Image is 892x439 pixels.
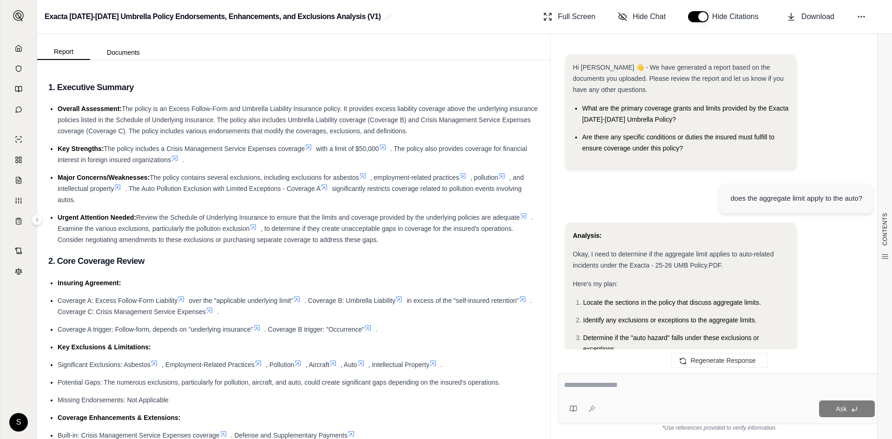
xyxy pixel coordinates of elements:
button: Report [37,44,90,60]
span: The policy is an Excess Follow-Form and Umbrella Liability Insurance policy. It provides excess l... [58,105,538,135]
h3: 1. Executive Summary [48,79,539,96]
span: Locate the sections in the policy that discuss aggregate limits. [583,299,761,306]
span: . Defense and Supplementary Payments [231,432,348,439]
span: . [375,326,377,333]
a: Single Policy [6,130,31,149]
span: Hi [PERSON_NAME] 👋 - We have generated a report based on the documents you uploaded. Please revie... [573,64,784,93]
span: Download [801,11,834,22]
span: Insuring Agreement: [58,279,121,287]
span: Urgent Attention Needed: [58,214,136,221]
span: Okay, I need to determine if the aggregate limit applies to auto-related incidents under the Exac... [573,250,774,269]
a: Documents Vault [6,59,31,78]
h3: 2. Core Coverage Review [48,253,539,269]
span: Regenerate Response [690,357,755,364]
div: *Use references provided to verify information. [558,424,881,432]
span: Identify any exclusions or exceptions to the aggregate limits. [583,316,757,324]
button: Full Screen [539,7,599,26]
button: Ask [819,400,875,417]
div: S [9,413,28,432]
button: Expand sidebar [9,7,28,25]
a: Home [6,39,31,58]
span: Coverage Enhancements & Extensions: [58,414,181,421]
button: Download [783,7,838,26]
span: Coverage A trigger: Follow-form, depends on "underlying insurance" [58,326,253,333]
button: Documents [90,45,157,60]
a: Legal Search Engine [6,262,31,281]
span: . Coverage C: Crisis Management Service Expenses [58,297,532,315]
a: Coverage Table [6,212,31,230]
span: The policy includes a Crisis Management Service Expenses coverage [104,145,305,152]
span: Hide Citations [712,11,764,22]
a: Contract Analysis [6,242,31,260]
span: , Employment-Related Practices [162,361,255,368]
span: . [440,361,442,368]
h2: Exacta [DATE]-[DATE] Umbrella Policy Endorsements, Enhancements, and Exclusions Analysis (V1) [45,8,381,25]
button: Expand sidebar [32,214,43,225]
a: Policy Comparisons [6,151,31,169]
a: Chat [6,100,31,119]
span: . [217,308,219,315]
span: Key Strengths: [58,145,104,152]
span: Hide Chat [633,11,666,22]
span: Review the Schedule of Underlying Insurance to ensure that the limits and coverage provided by th... [136,214,520,221]
span: . Coverage B trigger: "Occurrence" [264,326,364,333]
span: , pollution [470,174,498,181]
a: Prompt Library [6,80,31,98]
span: Key Exclusions & Limitations: [58,343,151,351]
span: Built-in: Crisis Management Service Expenses coverage [58,432,220,439]
img: Expand sidebar [13,10,24,21]
a: Claim Coverage [6,171,31,190]
span: . Coverage B: Umbrella Liability [304,297,395,304]
span: Full Screen [558,11,596,22]
a: Custom Report [6,191,31,210]
span: Major Concerns/Weaknesses: [58,174,150,181]
span: Coverage A: Excess Follow-Form Liability [58,297,177,304]
span: , Pollution [266,361,294,368]
span: Are there any specific conditions or duties the insured must fulfill to ensure coverage under thi... [582,133,774,152]
div: does the aggregate limit apply to the auto? [730,193,862,204]
span: , Aircraft [305,361,329,368]
span: with a limit of $50,000 [316,145,379,152]
span: Significant Exclusions: Asbestos [58,361,151,368]
span: , Intellectual Property [368,361,430,368]
button: Regenerate Response [671,353,767,368]
span: Determine if the "auto hazard" falls under these exclusions or exceptions. [583,334,759,353]
button: Hide Chat [614,7,669,26]
span: , to determine if they create unacceptable gaps in coverage for the insured's operations. Conside... [58,225,513,243]
span: CONTENTS [881,213,889,246]
span: . [182,156,184,164]
span: Here's my plan: [573,280,618,288]
span: . The Auto Pollution Exclusion with Limited Exceptions - Coverage A [125,185,321,192]
span: Overall Assessment: [58,105,122,112]
span: Potential Gaps: The numerous exclusions, particularly for pollution, aircraft, and auto, could cr... [58,379,500,386]
span: , Auto [341,361,357,368]
span: The policy contains several exclusions, including exclusions for asbestos [150,174,359,181]
span: in excess of the "self-insured retention" [407,297,519,304]
strong: Analysis: [573,232,602,239]
span: over the "applicable underlying limit" [189,297,293,304]
span: Missing Endorsements: Not Applicable [58,396,169,404]
span: Ask [836,405,846,413]
span: What are the primary coverage grants and limits provided by the Exacta [DATE]-[DATE] Umbrella Pol... [582,105,788,123]
span: , employment-related practices [370,174,459,181]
